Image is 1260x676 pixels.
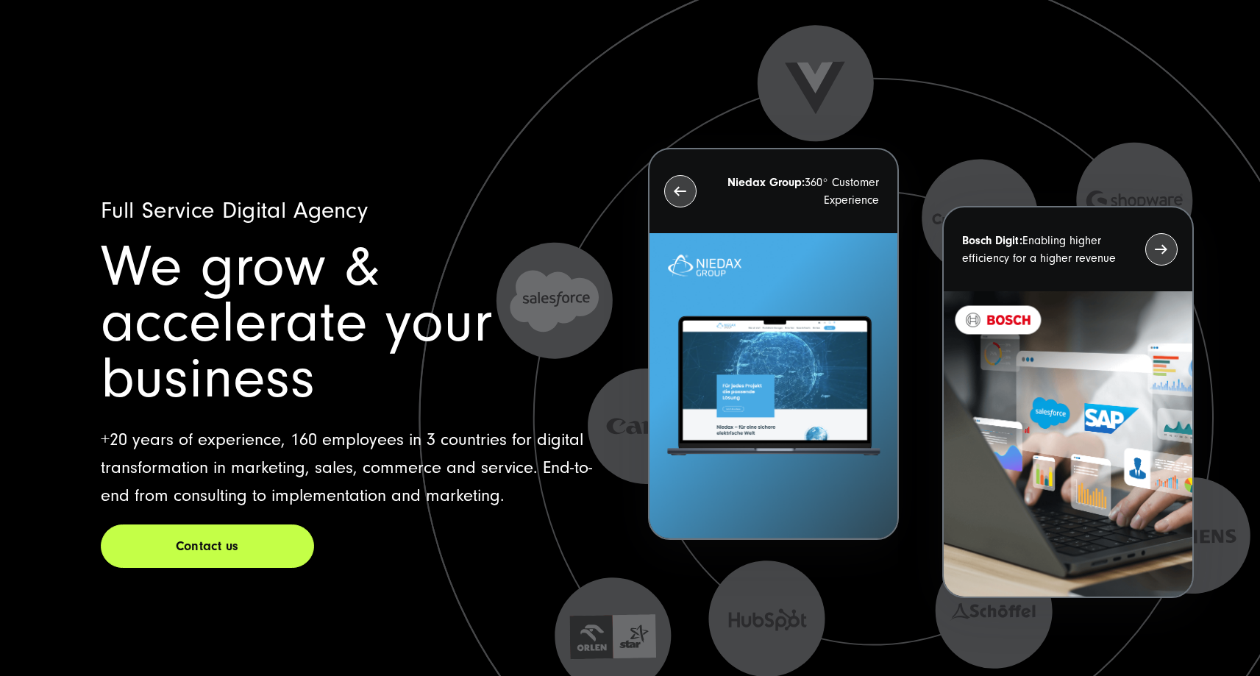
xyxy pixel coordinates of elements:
[648,148,899,540] button: Niedax Group:360° Customer Experience Letztes Projekt von Niedax. Ein Laptop auf dem die Niedax W...
[727,176,805,189] strong: Niedax Group:
[962,232,1118,267] p: Enabling higher efficiency for a higher revenue
[944,291,1192,597] img: recent-project_BOSCH_2024-03
[101,197,369,224] span: Full Service Digital Agency
[101,524,314,568] a: Contact us
[101,426,613,510] p: +20 years of experience, 160 employees in 3 countries for digital transformation in marketing, sa...
[649,233,897,538] img: Letztes Projekt von Niedax. Ein Laptop auf dem die Niedax Website geöffnet ist, auf blauem Hinter...
[942,206,1193,598] button: Bosch Digit:Enabling higher efficiency for a higher revenue recent-project_BOSCH_2024-03
[962,234,1022,247] strong: Bosch Digit:
[101,239,613,407] h1: We grow & accelerate your business
[723,174,879,209] p: 360° Customer Experience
